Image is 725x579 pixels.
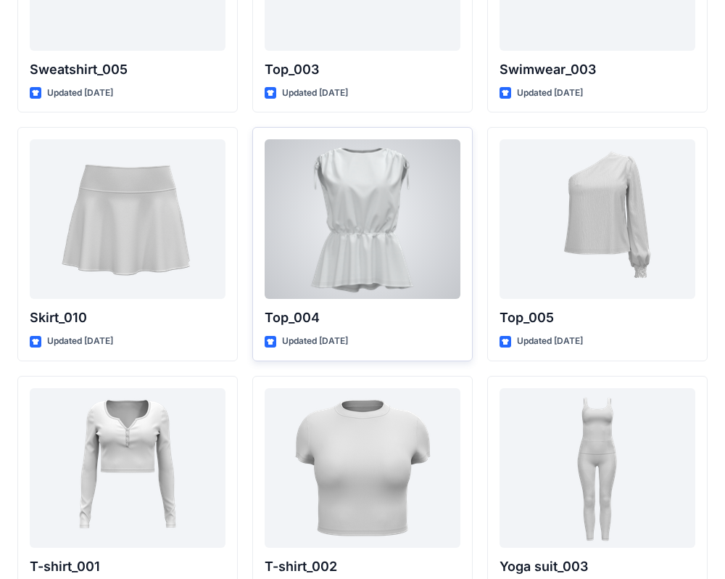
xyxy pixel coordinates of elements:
[47,86,113,101] p: Updated [DATE]
[517,334,583,349] p: Updated [DATE]
[500,308,695,328] p: Top_005
[282,86,348,101] p: Updated [DATE]
[30,557,225,577] p: T-shirt_001
[265,59,460,80] p: Top_003
[30,308,225,328] p: Skirt_010
[30,388,225,548] a: T-shirt_001
[500,139,695,299] a: Top_005
[517,86,583,101] p: Updated [DATE]
[265,139,460,299] a: Top_004
[500,388,695,548] a: Yoga suit_003
[265,308,460,328] p: Top_004
[282,334,348,349] p: Updated [DATE]
[30,139,225,299] a: Skirt_010
[30,59,225,80] p: Sweatshirt_005
[500,59,695,80] p: Swimwear_003
[500,557,695,577] p: Yoga suit_003
[47,334,113,349] p: Updated [DATE]
[265,388,460,548] a: T-shirt_002
[265,557,460,577] p: T-shirt_002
